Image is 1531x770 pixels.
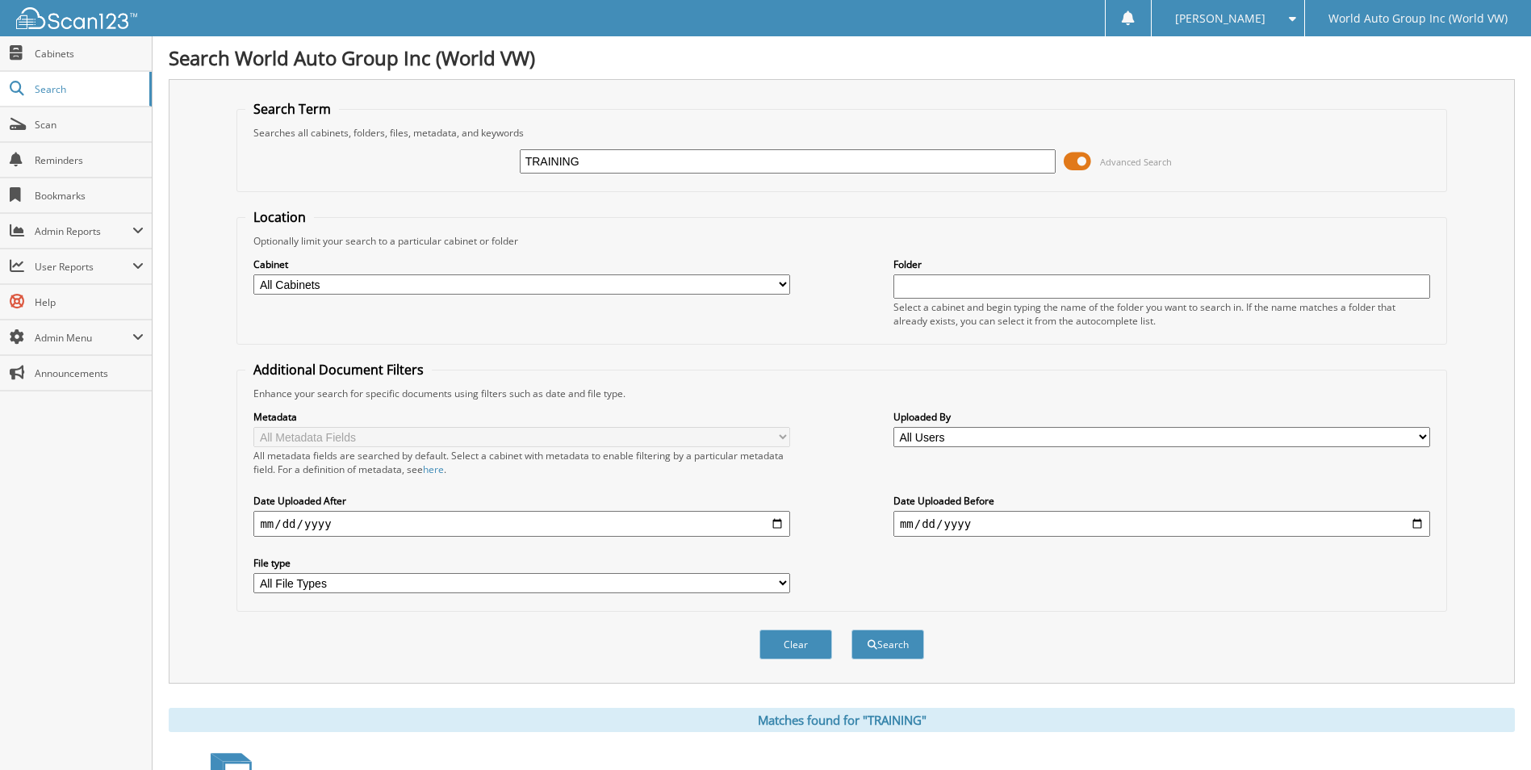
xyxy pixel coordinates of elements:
span: Bookmarks [35,189,144,203]
button: Clear [759,630,832,659]
div: All metadata fields are searched by default. Select a cabinet with metadata to enable filtering b... [253,449,790,476]
label: Date Uploaded Before [893,494,1430,508]
span: User Reports [35,260,132,274]
label: File type [253,556,790,570]
span: Search [35,82,141,96]
span: Help [35,295,144,309]
label: Folder [893,257,1430,271]
label: Uploaded By [893,410,1430,424]
span: [PERSON_NAME] [1175,14,1265,23]
div: Select a cabinet and begin typing the name of the folder you want to search in. If the name match... [893,300,1430,328]
div: Matches found for "TRAINING" [169,708,1515,732]
label: Date Uploaded After [253,494,790,508]
span: Advanced Search [1100,156,1172,168]
div: Searches all cabinets, folders, files, metadata, and keywords [245,126,1437,140]
legend: Search Term [245,100,339,118]
input: end [893,511,1430,537]
a: here [423,462,444,476]
span: World Auto Group Inc (World VW) [1328,14,1508,23]
div: Enhance your search for specific documents using filters such as date and file type. [245,387,1437,400]
span: Admin Reports [35,224,132,238]
legend: Additional Document Filters [245,361,432,379]
span: Cabinets [35,47,144,61]
input: start [253,511,790,537]
label: Metadata [253,410,790,424]
span: Scan [35,118,144,132]
h1: Search World Auto Group Inc (World VW) [169,44,1515,71]
label: Cabinet [253,257,790,271]
span: Reminders [35,153,144,167]
span: Admin Menu [35,331,132,345]
button: Search [851,630,924,659]
img: scan123-logo-white.svg [16,7,137,29]
div: Optionally limit your search to a particular cabinet or folder [245,234,1437,248]
span: Announcements [35,366,144,380]
legend: Location [245,208,314,226]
